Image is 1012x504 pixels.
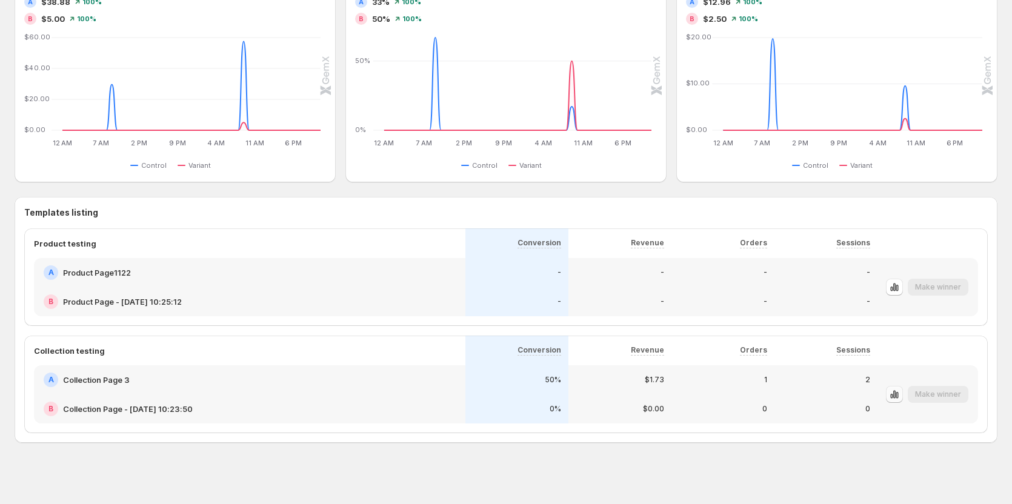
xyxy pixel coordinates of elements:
h2: B [359,15,364,22]
p: 0 [865,404,870,414]
p: Conversion [518,238,561,248]
button: Control [461,158,502,173]
h2: A [48,268,54,277]
text: 9 PM [170,139,187,147]
text: $0.00 [686,125,707,134]
text: $10.00 [686,79,710,88]
text: 0% [355,125,366,134]
p: Revenue [631,238,664,248]
text: 7 AM [416,139,432,147]
span: 50% [372,13,390,25]
h2: B [48,297,53,307]
text: 6 PM [285,139,302,147]
text: 7 AM [93,139,109,147]
span: 100% [77,15,96,22]
p: - [867,268,870,277]
h2: Collection Page - [DATE] 10:23:50 [63,403,193,415]
text: 6 PM [947,139,964,147]
h2: Collection Page 3 [63,374,130,386]
text: $60.00 [24,33,50,41]
p: $1.73 [645,375,664,385]
p: 0 [762,404,767,414]
p: $0.00 [643,404,664,414]
h2: B [690,15,694,22]
text: 9 PM [495,139,512,147]
p: Product testing [34,237,96,250]
text: 11 AM [574,139,593,147]
p: Revenue [631,345,664,355]
p: 50% [545,375,561,385]
p: Sessions [836,238,870,248]
text: 7 AM [754,139,770,147]
text: 50% [355,56,370,65]
p: - [764,297,767,307]
text: 12 AM [713,139,733,147]
text: 2 PM [456,139,472,147]
text: $20.00 [686,33,711,41]
button: Variant [178,158,216,173]
text: $20.00 [24,94,50,103]
text: 9 PM [831,139,848,147]
text: 11 AM [245,139,264,147]
text: 4 AM [534,139,552,147]
span: Control [472,161,498,170]
text: 4 AM [869,139,887,147]
text: 2 PM [131,139,148,147]
p: - [558,297,561,307]
span: Variant [850,161,873,170]
text: 6 PM [614,139,631,147]
h2: A [48,375,54,385]
text: 11 AM [907,139,926,147]
p: 2 [865,375,870,385]
p: - [558,268,561,277]
p: Collection testing [34,345,105,357]
p: Orders [740,345,767,355]
p: Sessions [836,345,870,355]
text: 12 AM [53,139,73,147]
button: Control [130,158,171,173]
span: $2.50 [703,13,727,25]
h2: B [28,15,33,22]
p: 0% [550,404,561,414]
span: Control [141,161,167,170]
p: Orders [740,238,767,248]
h2: B [48,404,53,414]
span: 100% [402,15,422,22]
p: - [661,297,664,307]
button: Variant [839,158,877,173]
p: 1 [764,375,767,385]
button: Variant [508,158,547,173]
h2: Product Page1122 [63,267,131,279]
p: - [764,268,767,277]
span: 100% [739,15,758,22]
p: - [867,297,870,307]
text: $0.00 [24,125,45,134]
p: - [661,268,664,277]
h3: Templates listing [24,207,988,219]
span: $5.00 [41,13,65,25]
span: Variant [519,161,542,170]
span: Variant [188,161,211,170]
text: $40.00 [24,64,50,72]
button: Control [792,158,833,173]
span: Control [803,161,828,170]
text: 2 PM [792,139,808,147]
text: 12 AM [374,139,394,147]
h2: Product Page - [DATE] 10:25:12 [63,296,182,308]
text: 4 AM [207,139,225,147]
p: Conversion [518,345,561,355]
